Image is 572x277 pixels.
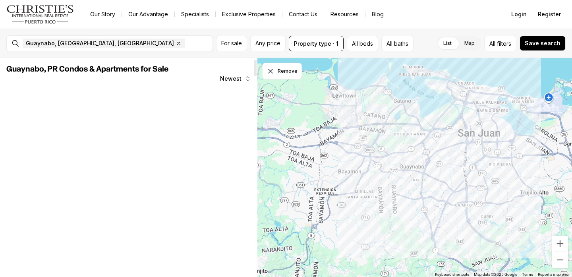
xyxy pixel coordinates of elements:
[221,40,242,46] span: For sale
[282,9,324,20] button: Contact Us
[6,5,74,24] img: logo
[289,36,344,51] button: Property type · 1
[26,40,174,46] span: Guaynabo, [GEOGRAPHIC_DATA], [GEOGRAPHIC_DATA]
[324,9,365,20] a: Resources
[484,36,516,51] button: Allfilters
[525,40,560,46] span: Save search
[84,9,122,20] a: Our Story
[489,39,495,48] span: All
[437,36,458,50] label: List
[122,9,174,20] a: Our Advantage
[347,36,378,51] button: All beds
[216,9,282,20] a: Exclusive Properties
[506,6,531,22] button: Login
[175,9,215,20] a: Specialists
[497,39,511,48] span: filters
[511,11,527,17] span: Login
[215,71,256,87] button: Newest
[458,36,481,50] label: Map
[255,40,280,46] span: Any price
[250,36,286,51] button: Any price
[520,36,566,51] button: Save search
[262,63,302,79] button: Dismiss drawing
[533,6,566,22] button: Register
[6,65,168,73] span: Guaynabo, PR Condos & Apartments for Sale
[365,9,390,20] a: Blog
[220,76,242,82] span: Newest
[216,36,247,51] button: For sale
[381,36,414,51] button: All baths
[538,11,561,17] span: Register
